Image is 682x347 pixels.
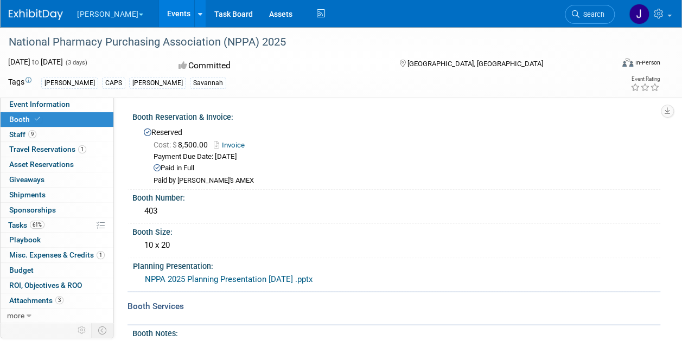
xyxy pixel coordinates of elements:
div: Booth Reservation & Invoice: [132,109,660,123]
img: Format-Inperson.png [622,58,633,67]
span: Search [579,10,604,18]
a: Travel Reservations1 [1,142,113,157]
a: Tasks61% [1,218,113,233]
td: Personalize Event Tab Strip [73,323,92,337]
span: 9 [28,130,36,138]
img: ExhibitDay [9,9,63,20]
div: Paid by [PERSON_NAME]'s AMEX [154,176,652,185]
span: Misc. Expenses & Credits [9,250,105,259]
span: Giveaways [9,175,44,184]
span: 61% [30,221,44,229]
div: 403 [141,203,652,220]
div: CAPS [102,78,125,89]
span: Playbook [9,235,41,244]
span: ROI, Objectives & ROO [9,281,82,290]
span: Cost: $ [154,140,178,149]
span: [GEOGRAPHIC_DATA], [GEOGRAPHIC_DATA] [407,60,543,68]
a: NPPA 2025 Planning Presentation [DATE] .pptx [145,274,313,284]
span: (3 days) [65,59,87,66]
div: Event Rating [630,76,660,82]
a: Staff9 [1,127,113,142]
div: National Pharmacy Purchasing Association (NPPA) 2025 [5,33,604,52]
span: Booth [9,115,42,124]
span: to [30,57,41,66]
a: Budget [1,263,113,278]
i: Booth reservation complete [35,116,40,122]
a: more [1,309,113,323]
span: Asset Reservations [9,160,74,169]
a: Search [565,5,615,24]
a: ROI, Objectives & ROO [1,278,113,293]
div: Planning Presentation: [133,258,655,272]
div: [PERSON_NAME] [129,78,186,89]
span: Event Information [9,100,70,108]
td: Tags [8,76,31,89]
div: 10 x 20 [141,237,652,254]
a: Booth [1,112,113,127]
span: Shipments [9,190,46,199]
a: Misc. Expenses & Credits1 [1,248,113,262]
span: Attachments [9,296,63,305]
span: 1 [97,251,105,259]
a: Sponsorships [1,203,113,217]
div: Booth Notes: [132,325,660,339]
span: 3 [55,296,63,304]
span: [DATE] [DATE] [8,57,63,66]
a: Shipments [1,188,113,202]
a: Giveaways [1,172,113,187]
span: Sponsorships [9,205,56,214]
div: Booth Services [128,300,660,312]
div: Payment Due Date: [DATE] [154,152,652,162]
span: Staff [9,130,36,139]
div: Booth Number: [132,190,660,203]
div: In-Person [635,59,660,67]
td: Toggle Event Tabs [92,323,114,337]
span: Budget [9,266,34,274]
span: more [7,311,24,320]
span: Travel Reservations [9,145,86,153]
a: Playbook [1,233,113,247]
a: Asset Reservations [1,157,113,172]
a: Invoice [214,141,250,149]
a: Attachments3 [1,293,113,308]
span: Tasks [8,221,44,229]
div: Savannah [190,78,226,89]
div: Committed [175,56,382,75]
span: 1 [78,145,86,153]
a: Event Information [1,97,113,112]
span: 8,500.00 [154,140,212,149]
div: Event Format [565,56,660,73]
div: Booth Size: [132,224,660,237]
img: Judy Marushak [629,4,649,24]
div: Paid in Full [154,163,652,173]
div: Reserved [141,124,652,185]
div: [PERSON_NAME] [41,78,98,89]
